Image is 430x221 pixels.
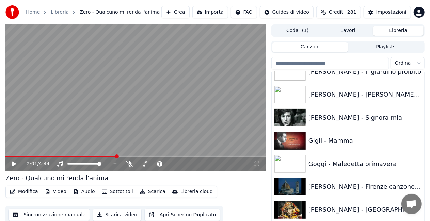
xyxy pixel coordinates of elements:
[7,187,41,197] button: Modifica
[93,209,142,221] button: Scarica video
[308,136,421,146] div: Gigli - Mamma
[323,26,373,36] button: Lavori
[308,67,421,76] div: [PERSON_NAME] - Il giardino proibito
[302,27,309,34] span: ( 1 )
[26,9,160,16] nav: breadcrumb
[42,187,69,197] button: Video
[27,160,37,167] span: 2:01
[70,187,98,197] button: Audio
[231,6,257,18] button: FAQ
[308,90,421,99] div: [PERSON_NAME] - [PERSON_NAME] la nostalgia
[5,5,19,19] img: youka
[27,160,43,167] div: /
[137,187,168,197] button: Scarica
[144,209,220,221] button: Apri Schermo Duplicato
[192,6,228,18] button: Importa
[308,159,421,169] div: Goggi - Maledetta primavera
[272,26,323,36] button: Coda
[260,6,314,18] button: Guides di video
[373,26,424,36] button: Libreria
[39,160,49,167] span: 4:44
[401,194,422,214] a: Aprire la chat
[308,182,421,191] div: [PERSON_NAME] - Firenze canzone triste
[5,173,108,183] div: Zero - Qualcuno mi renda l'anima
[395,60,411,67] span: Ordina
[308,113,421,122] div: [PERSON_NAME] - Signora mia
[329,9,345,16] span: Crediti
[376,9,407,16] div: Impostazioni
[8,209,90,221] button: Sincronizzazione manuale
[80,9,160,16] span: Zero - Qualcuno mi renda l'anima
[161,6,189,18] button: Crea
[99,187,136,197] button: Sottotitoli
[180,188,213,195] div: Libreria cloud
[272,42,348,52] button: Canzoni
[308,205,421,215] div: [PERSON_NAME] - [GEOGRAPHIC_DATA] addio
[347,9,356,16] span: 281
[26,9,40,16] a: Home
[364,6,411,18] button: Impostazioni
[51,9,69,16] a: Libreria
[348,42,424,52] button: Playlists
[316,6,361,18] button: Crediti281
